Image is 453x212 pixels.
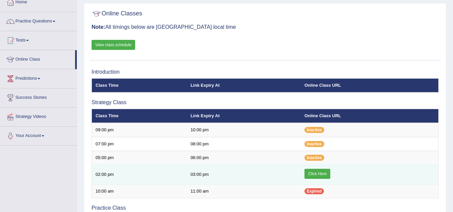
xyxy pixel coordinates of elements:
a: Practice Questions [0,12,77,29]
h3: All timings below are [GEOGRAPHIC_DATA] local time [92,24,439,30]
a: Success Stories [0,88,77,105]
a: Click Here [304,169,330,179]
h2: Online Classes [92,9,142,19]
td: 11:00 am [187,184,301,198]
td: 03:00 pm [187,165,301,184]
h3: Practice Class [92,205,439,211]
a: Tests [0,31,77,48]
td: 10:00 pm [187,123,301,137]
h3: Strategy Class [92,99,439,105]
td: 02:00 pm [92,165,187,184]
th: Link Expiry At [187,109,301,123]
span: Inactive [304,127,324,133]
span: Inactive [304,155,324,161]
th: Link Expiry At [187,78,301,92]
h3: Introduction [92,69,439,75]
td: 05:00 pm [92,151,187,165]
a: Your Account [0,127,77,143]
b: Note: [92,24,105,30]
th: Online Class URL [301,109,439,123]
a: Predictions [0,69,77,86]
th: Online Class URL [301,78,439,92]
th: Class Time [92,109,187,123]
a: Online Class [0,50,75,67]
a: Strategy Videos [0,108,77,124]
td: 07:00 pm [92,137,187,151]
td: 09:00 pm [92,123,187,137]
a: View class schedule [92,40,135,50]
td: 08:00 pm [187,137,301,151]
td: 10:00 am [92,184,187,198]
td: 06:00 pm [187,151,301,165]
th: Class Time [92,78,187,92]
span: Inactive [304,141,324,147]
span: Expired [304,188,324,194]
